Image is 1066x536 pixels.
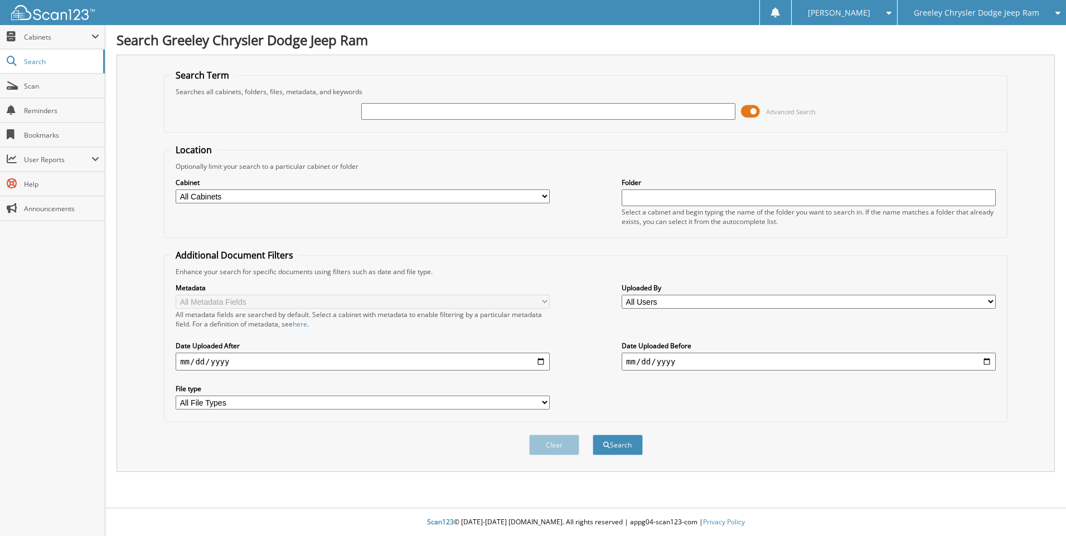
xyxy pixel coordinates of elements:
[176,283,550,293] label: Metadata
[24,204,99,213] span: Announcements
[105,509,1066,536] div: © [DATE]-[DATE] [DOMAIN_NAME]. All rights reserved | appg04-scan123-com |
[24,81,99,91] span: Scan
[24,32,91,42] span: Cabinets
[176,353,550,371] input: start
[24,57,98,66] span: Search
[170,87,1001,96] div: Searches all cabinets, folders, files, metadata, and keywords
[622,207,996,226] div: Select a cabinet and begin typing the name of the folder you want to search in. If the name match...
[914,9,1039,16] span: Greeley Chrysler Dodge Jeep Ram
[24,155,91,164] span: User Reports
[593,435,643,455] button: Search
[176,384,550,393] label: File type
[703,517,745,527] a: Privacy Policy
[170,162,1001,171] div: Optionally limit your search to a particular cabinet or folder
[808,9,870,16] span: [PERSON_NAME]
[24,106,99,115] span: Reminders
[529,435,579,455] button: Clear
[24,179,99,189] span: Help
[622,178,996,187] label: Folder
[622,283,996,293] label: Uploaded By
[293,319,307,329] a: here
[766,108,816,116] span: Advanced Search
[170,267,1001,276] div: Enhance your search for specific documents using filters such as date and file type.
[170,69,235,81] legend: Search Term
[117,31,1055,49] h1: Search Greeley Chrysler Dodge Jeep Ram
[427,517,454,527] span: Scan123
[176,310,550,329] div: All metadata fields are searched by default. Select a cabinet with metadata to enable filtering b...
[170,249,299,261] legend: Additional Document Filters
[176,178,550,187] label: Cabinet
[622,341,996,350] label: Date Uploaded Before
[11,5,95,20] img: scan123-logo-white.svg
[176,341,550,350] label: Date Uploaded After
[24,130,99,140] span: Bookmarks
[170,144,217,156] legend: Location
[622,353,996,371] input: end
